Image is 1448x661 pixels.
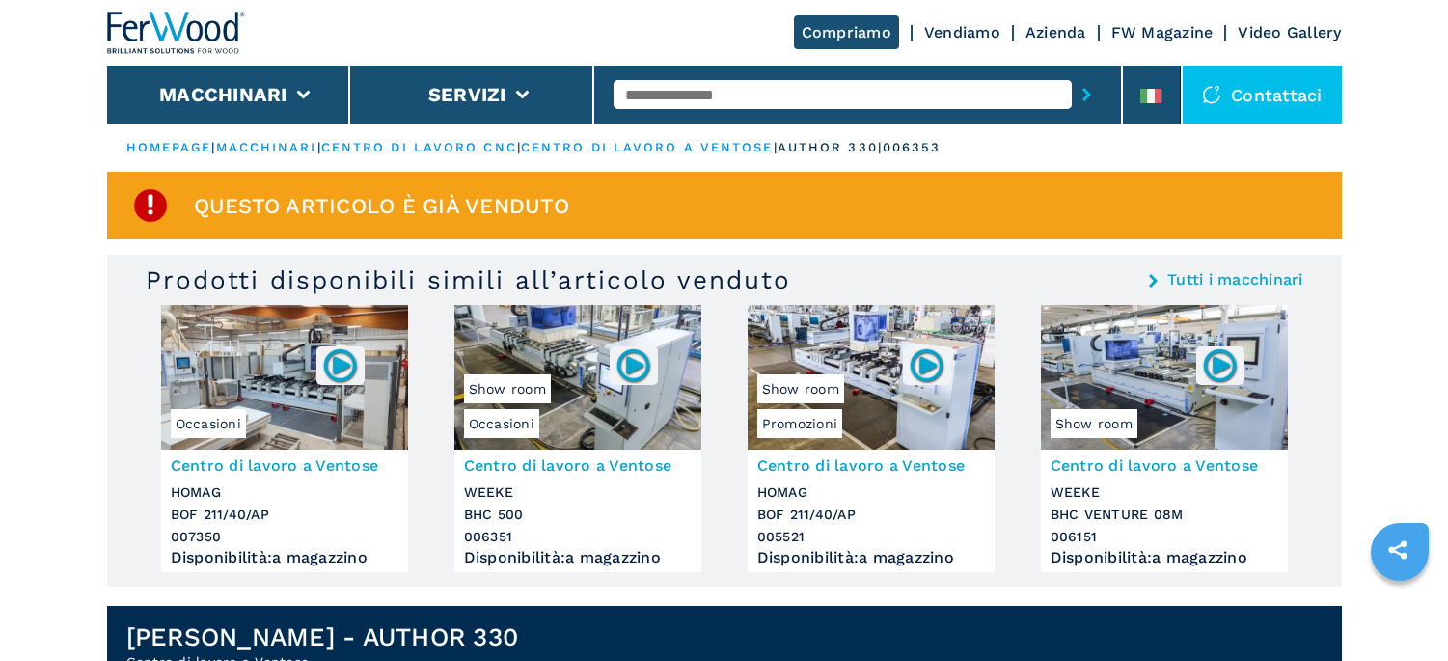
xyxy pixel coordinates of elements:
[757,482,985,548] h3: HOMAG BOF 211/40/AP 005521
[1051,482,1278,548] h3: WEEKE BHC VENTURE 08M 006151
[1366,574,1434,647] iframe: Chat
[1238,23,1341,41] a: Video Gallery
[454,305,701,572] a: Centro di lavoro a Ventose WEEKE BHC 500OccasioniShow room006351Centro di lavoro a VentoseWEEKEBH...
[216,140,317,154] a: macchinari
[774,140,778,154] span: |
[1051,454,1278,477] h3: Centro di lavoro a Ventose
[1041,305,1288,450] img: Centro di lavoro a Ventose WEEKE BHC VENTURE 08M
[171,454,398,477] h3: Centro di lavoro a Ventose
[161,305,408,572] a: Centro di lavoro a Ventose HOMAG BOF 211/40/APOccasioni007350Centro di lavoro a VentoseHOMAGBOF 2...
[126,621,519,652] h1: [PERSON_NAME] - AUTHOR 330
[464,482,692,548] h3: WEEKE BHC 500 006351
[159,83,287,106] button: Macchinari
[908,346,945,384] img: 005521
[757,454,985,477] h3: Centro di lavoro a Ventose
[1072,72,1102,117] button: submit-button
[464,553,692,563] div: Disponibilità : a magazzino
[748,305,995,572] a: Centro di lavoro a Ventose HOMAG BOF 211/40/APPromozioniShow room005521Centro di lavoro a Ventose...
[883,139,942,156] p: 006353
[1167,272,1303,288] a: Tutti i macchinari
[464,374,551,403] span: Show room
[757,553,985,563] div: Disponibilità : a magazzino
[107,12,246,54] img: Ferwood
[211,140,215,154] span: |
[517,140,521,154] span: |
[171,409,246,438] span: Occasioni
[1202,85,1221,104] img: Contattaci
[924,23,1000,41] a: Vendiamo
[757,374,844,403] span: Show room
[428,83,506,106] button: Servizi
[131,186,170,225] img: SoldProduct
[1041,305,1288,572] a: Centro di lavoro a Ventose WEEKE BHC VENTURE 08MShow room006151Centro di lavoro a VentoseWEEKEBHC...
[1025,23,1086,41] a: Azienda
[194,195,569,217] span: Questo articolo è già venduto
[521,140,774,154] a: centro di lavoro a ventose
[757,409,843,438] span: Promozioni
[321,140,517,154] a: centro di lavoro cnc
[126,140,212,154] a: HOMEPAGE
[171,482,398,548] h3: HOMAG BOF 211/40/AP 007350
[1051,409,1137,438] span: Show room
[146,264,791,295] h3: Prodotti disponibili simili all’articolo venduto
[748,305,995,450] img: Centro di lavoro a Ventose HOMAG BOF 211/40/AP
[454,305,701,450] img: Centro di lavoro a Ventose WEEKE BHC 500
[321,346,359,384] img: 007350
[615,346,652,384] img: 006351
[171,553,398,563] div: Disponibilità : a magazzino
[778,139,883,156] p: author 330 |
[1111,23,1214,41] a: FW Magazine
[1051,553,1278,563] div: Disponibilità : a magazzino
[464,409,539,438] span: Occasioni
[161,305,408,450] img: Centro di lavoro a Ventose HOMAG BOF 211/40/AP
[794,15,899,49] a: Compriamo
[317,140,321,154] span: |
[1374,526,1422,574] a: sharethis
[1201,346,1239,384] img: 006151
[1183,66,1342,124] div: Contattaci
[464,454,692,477] h3: Centro di lavoro a Ventose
